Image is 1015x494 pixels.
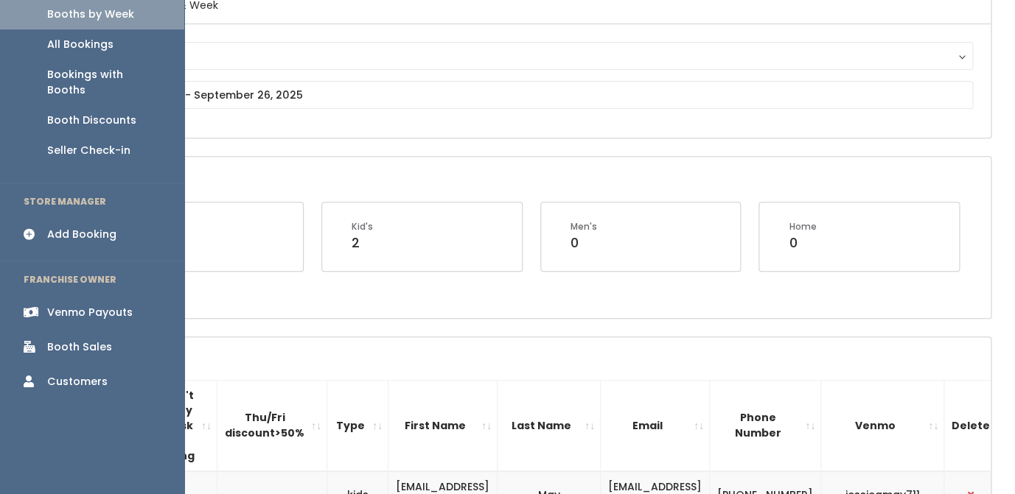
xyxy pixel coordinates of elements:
th: Phone Number: activate to sort column ascending [710,380,821,471]
div: Riverton [108,48,959,64]
div: Seller Check-in [47,143,130,158]
div: Venmo Payouts [47,305,133,320]
div: 0 [789,233,816,253]
input: September 20 - September 26, 2025 [94,81,973,109]
div: 0 [571,233,597,253]
th: Email: activate to sort column ascending [601,380,710,471]
th: Last Name: activate to sort column ascending [498,380,601,471]
button: Riverton [94,42,973,70]
th: Thu/Fri discount&gt;50%: activate to sort column ascending [217,380,327,471]
div: Kid's [352,220,373,233]
div: Booths by Week [47,7,134,22]
th: Delete: activate to sort column ascending [944,380,1008,471]
div: Customers [47,374,108,389]
th: First Name: activate to sort column ascending [388,380,498,471]
div: 2 [352,233,373,253]
th: Venmo: activate to sort column ascending [821,380,944,471]
div: Add Booking [47,227,116,242]
div: Booth Sales [47,339,112,355]
div: All Bookings [47,37,114,52]
th: Type: activate to sort column ascending [327,380,388,471]
div: Bookings with Booths [47,67,161,98]
div: Booth Discounts [47,113,136,128]
div: Men's [571,220,597,233]
div: Home [789,220,816,233]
